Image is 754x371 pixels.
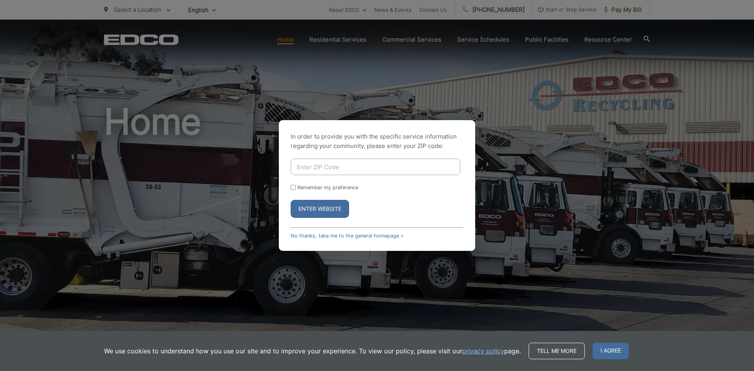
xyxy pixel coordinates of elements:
[462,346,504,356] a: privacy policy
[529,343,585,359] a: Tell me more
[291,132,463,151] p: In order to provide you with the specific service information regarding your community, please en...
[291,200,349,218] button: Enter Website
[297,185,358,190] label: Remember my preference
[104,346,521,356] p: We use cookies to understand how you use our site and to improve your experience. To view our pol...
[593,343,629,359] span: I agree
[291,159,460,175] input: Enter ZIP Code
[291,233,404,239] a: No thanks, take me to the general homepage >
